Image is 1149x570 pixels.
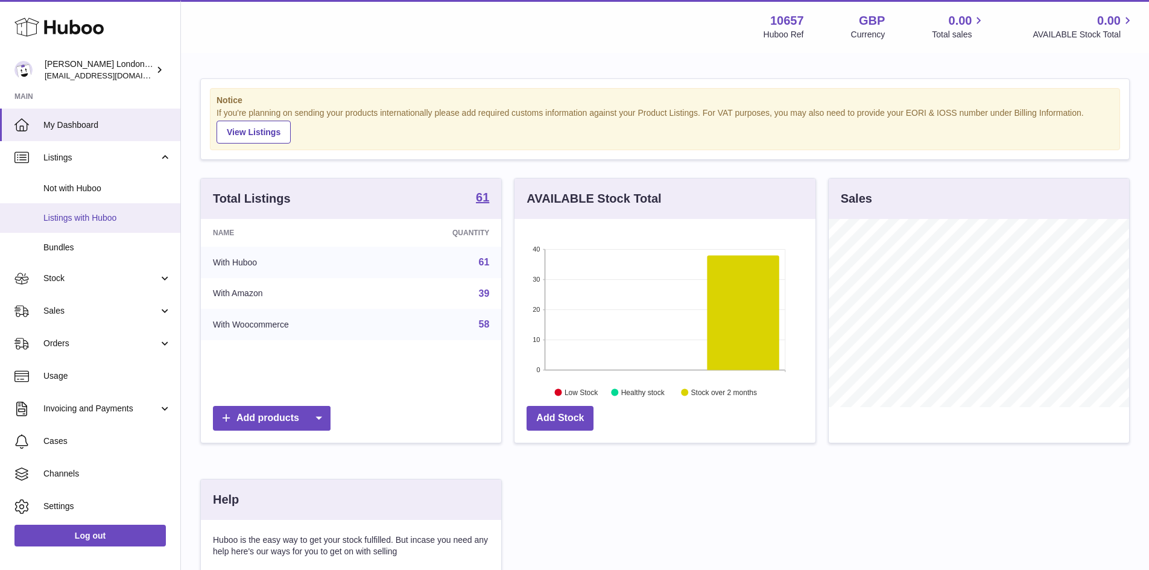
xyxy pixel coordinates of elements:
a: 0.00 AVAILABLE Stock Total [1033,13,1135,40]
td: With Huboo [201,247,387,278]
span: Orders [43,338,159,349]
strong: GBP [859,13,885,29]
a: 0.00 Total sales [932,13,986,40]
p: Huboo is the easy way to get your stock fulfilled. But incase you need any help here's our ways f... [213,534,489,557]
span: Settings [43,501,171,512]
img: internalAdmin-10657@internal.huboo.com [14,61,33,79]
a: 39 [479,288,490,299]
td: With Woocommerce [201,309,387,340]
a: Log out [14,525,166,546]
div: Huboo Ref [764,29,804,40]
div: If you're planning on sending your products internationally please add required customs informati... [217,107,1113,144]
td: With Amazon [201,278,387,309]
h3: Help [213,492,239,508]
span: Stock [43,273,159,284]
h3: Total Listings [213,191,291,207]
text: Low Stock [565,388,598,396]
th: Name [201,219,387,247]
h3: Sales [841,191,872,207]
span: Listings with Huboo [43,212,171,224]
text: Stock over 2 months [691,388,757,396]
span: Not with Huboo [43,183,171,194]
text: Healthy stock [621,388,665,396]
a: Add Stock [527,406,593,431]
a: 58 [479,319,490,329]
span: AVAILABLE Stock Total [1033,29,1135,40]
a: Add products [213,406,331,431]
strong: 61 [476,191,489,203]
a: View Listings [217,121,291,144]
span: 0.00 [949,13,972,29]
th: Quantity [387,219,501,247]
span: Channels [43,468,171,480]
text: 10 [533,336,540,343]
strong: 10657 [770,13,804,29]
span: [EMAIL_ADDRESS][DOMAIN_NAME] [45,71,177,80]
div: Currency [851,29,885,40]
span: Usage [43,370,171,382]
strong: Notice [217,95,1113,106]
a: 61 [479,257,490,267]
span: Total sales [932,29,986,40]
span: My Dashboard [43,119,171,131]
text: 30 [533,276,540,283]
span: Sales [43,305,159,317]
text: 40 [533,245,540,253]
text: 0 [537,366,540,373]
span: 0.00 [1097,13,1121,29]
h3: AVAILABLE Stock Total [527,191,661,207]
span: Cases [43,435,171,447]
span: Invoicing and Payments [43,403,159,414]
span: Bundles [43,242,171,253]
div: [PERSON_NAME] London Ltd [45,59,153,81]
text: 20 [533,306,540,313]
a: 61 [476,191,489,206]
span: Listings [43,152,159,163]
